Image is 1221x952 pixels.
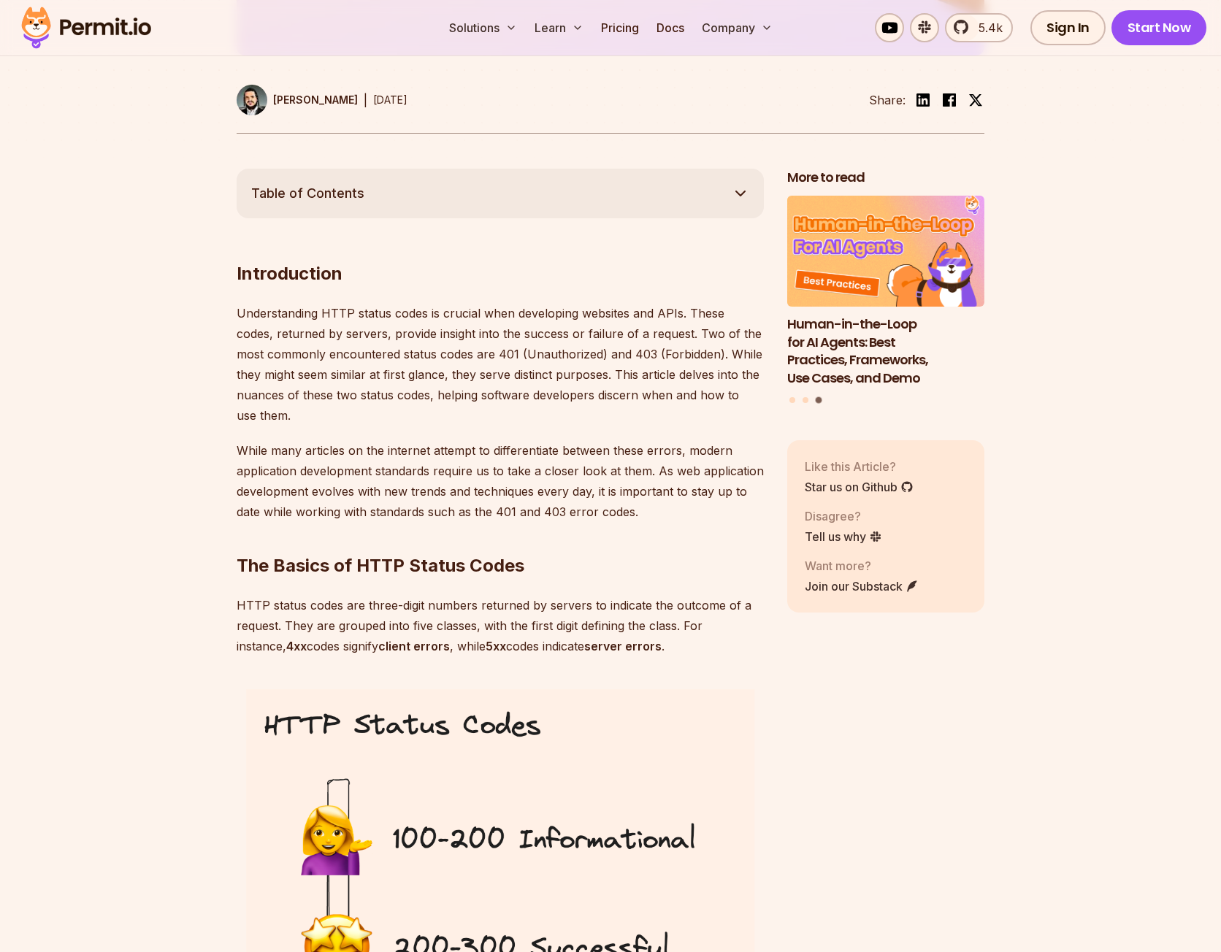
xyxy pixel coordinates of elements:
[651,13,690,42] a: Docs
[805,557,919,575] p: Want more?
[787,169,984,187] h2: More to read
[251,183,364,204] span: Table of Contents
[787,196,984,405] div: Posts
[595,13,645,42] a: Pricing
[443,13,523,42] button: Solutions
[970,19,1003,37] span: 5.4k
[237,85,358,115] a: [PERSON_NAME]
[529,13,589,42] button: Learn
[584,639,662,653] strong: server errors
[373,93,407,106] time: [DATE]
[787,315,984,388] h3: Human-in-the-Loop for AI Agents: Best Practices, Frameworks, Use Cases, and Demo
[237,303,764,426] p: Understanding HTTP status codes is crucial when developing websites and APIs. These codes, return...
[945,13,1013,42] a: 5.4k
[364,91,367,109] div: |
[815,396,822,403] button: Go to slide 3
[805,458,914,475] p: Like this Article?
[789,397,795,403] button: Go to slide 1
[237,85,267,115] img: Gabriel L. Manor
[805,478,914,496] a: Star us on Github
[914,91,932,109] img: linkedin
[803,397,808,403] button: Go to slide 2
[805,507,882,525] p: Disagree?
[486,639,506,653] strong: 5xx
[787,196,984,307] img: Human-in-the-Loop for AI Agents: Best Practices, Frameworks, Use Cases, and Demo
[968,93,983,107] img: twitter
[787,196,984,388] a: Human-in-the-Loop for AI Agents: Best Practices, Frameworks, Use Cases, and DemoHuman-in-the-Loop...
[869,91,906,109] li: Share:
[805,577,919,595] a: Join our Substack
[237,169,764,218] button: Table of Contents
[696,13,778,42] button: Company
[378,639,450,653] strong: client errors
[237,204,764,285] h2: Introduction
[787,196,984,388] li: 3 of 3
[237,496,764,577] h2: The Basics of HTTP Status Codes
[15,3,158,53] img: Permit logo
[273,93,358,107] p: [PERSON_NAME]
[941,91,958,109] img: facebook
[237,440,764,522] p: While many articles on the internet attempt to differentiate between these errors, modern applica...
[805,528,882,545] a: Tell us why
[286,639,307,653] strong: 4xx
[237,595,764,656] p: HTTP status codes are three-digit numbers returned by servers to indicate the outcome of a reques...
[1030,10,1106,45] a: Sign In
[1111,10,1207,45] a: Start Now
